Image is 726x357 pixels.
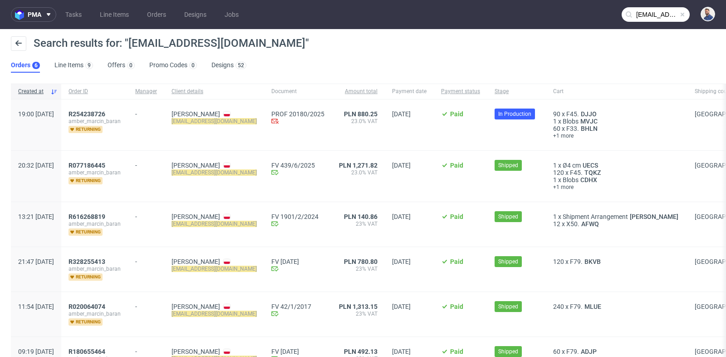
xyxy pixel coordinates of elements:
span: Stage [495,88,539,95]
span: 11:54 [DATE] [18,303,54,310]
span: Document [271,88,324,95]
span: Client details [172,88,257,95]
span: Created at [18,88,47,95]
span: 23.0% VAT [339,118,378,125]
a: +1 more [553,183,680,191]
span: Payment status [441,88,480,95]
span: Shipped [498,258,518,266]
span: Ø4 cm [563,162,581,169]
span: PLN 880.25 [344,110,378,118]
a: PROF 20180/2025 [271,110,324,118]
a: [PERSON_NAME] [172,258,220,265]
a: Promo Codes0 [149,58,197,73]
div: 0 [191,62,195,69]
span: ADJP [579,348,598,355]
span: R254238726 [69,110,105,118]
span: Shipped [498,302,518,311]
a: TQKZ [583,169,603,176]
div: 9 [88,62,91,69]
a: AFWQ [579,220,601,228]
div: 52 [238,62,244,69]
button: pma [11,7,56,22]
span: [DATE] [392,258,411,265]
span: 23% VAT [339,265,378,273]
span: MVJC [579,118,599,125]
span: returning [69,177,103,184]
a: [PERSON_NAME] [172,162,220,169]
span: Payment date [392,88,427,95]
a: FV 439/6/2025 [271,162,324,169]
span: Shipped [498,347,518,356]
a: R180655464 [69,348,107,355]
a: FV 42/1/2017 [271,303,324,310]
div: x [553,348,680,355]
a: Orders [142,7,172,22]
img: Michał Rachański [701,8,714,20]
div: x [553,258,680,265]
span: R328255413 [69,258,105,265]
span: 1 [553,162,557,169]
a: [PERSON_NAME] [172,110,220,118]
span: 23% VAT [339,310,378,317]
span: Paid [450,162,463,169]
span: 21:47 [DATE] [18,258,54,265]
span: Shipped [498,213,518,221]
span: MLUE [583,303,603,310]
a: [PERSON_NAME] [172,348,220,355]
a: R020064074 [69,303,107,310]
span: [PERSON_NAME] [628,213,680,220]
a: [PERSON_NAME] [172,213,220,220]
span: returning [69,228,103,236]
span: 1 [553,118,557,125]
a: Line Items9 [54,58,93,73]
span: Blobs [563,118,579,125]
a: FV [DATE] [271,258,324,265]
a: DJJO [579,110,598,118]
span: PLN 1,271.82 [339,162,378,169]
a: BKVB [583,258,603,265]
span: Amount total [339,88,378,95]
mark: [EMAIL_ADDRESS][DOMAIN_NAME] [172,169,257,176]
span: Order ID [69,88,121,95]
span: Paid [450,258,463,265]
div: x [553,118,680,125]
a: R077186445 [69,162,107,169]
span: [DATE] [392,303,411,310]
div: x [553,213,680,220]
a: BHLN [579,125,599,132]
div: x [553,162,680,169]
span: R077186445 [69,162,105,169]
span: 1 [553,176,557,183]
a: Offers0 [108,58,135,73]
a: Line Items [94,7,134,22]
span: [DATE] [392,213,411,220]
mark: [EMAIL_ADDRESS][DOMAIN_NAME] [172,118,257,124]
span: 09:19 [DATE] [18,348,54,355]
a: R616268819 [69,213,107,220]
a: +1 more [553,132,680,139]
div: x [553,220,680,228]
div: - [135,254,157,265]
a: CDHX [579,176,599,183]
span: Search results for: "[EMAIL_ADDRESS][DOMAIN_NAME]" [34,37,309,50]
span: Shipment Arrangement [563,213,628,220]
span: 19:00 [DATE] [18,110,54,118]
span: Paid [450,348,463,355]
span: R616268819 [69,213,105,220]
span: 23.0% VAT [339,169,378,176]
div: x [553,176,680,183]
div: - [135,344,157,355]
span: [DATE] [392,110,411,118]
span: UECS [581,162,600,169]
a: Tasks [60,7,87,22]
span: 120 [553,169,564,176]
div: - [135,158,157,169]
a: FV 1901/2/2024 [271,213,324,220]
span: pma [28,11,41,18]
span: 240 [553,303,564,310]
span: F33. [566,125,579,132]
